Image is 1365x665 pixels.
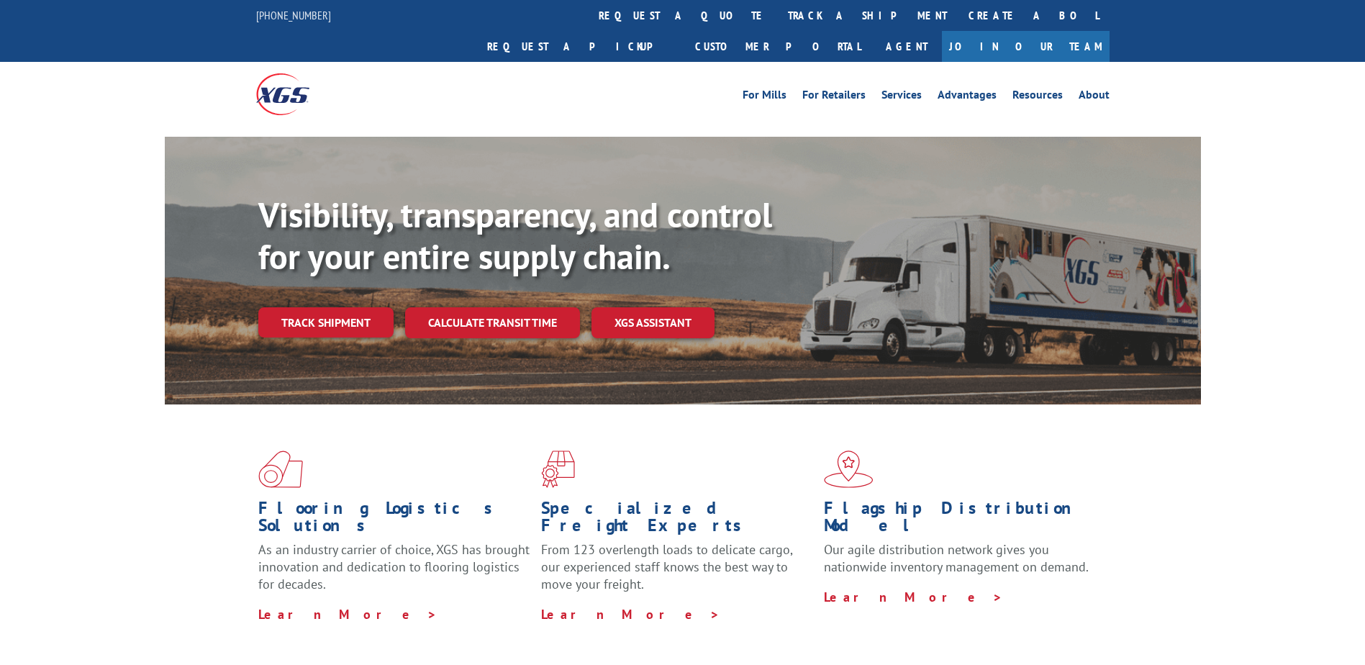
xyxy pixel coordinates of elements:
a: Track shipment [258,307,394,338]
a: Learn More > [258,606,437,623]
img: xgs-icon-flagship-distribution-model-red [824,451,874,488]
img: xgs-icon-total-supply-chain-intelligence-red [258,451,303,488]
a: Agent [871,31,942,62]
h1: Flooring Logistics Solutions [258,499,530,541]
a: Join Our Team [942,31,1110,62]
a: For Retailers [802,89,866,105]
img: xgs-icon-focused-on-flooring-red [541,451,575,488]
a: Services [881,89,922,105]
a: [PHONE_NUMBER] [256,8,331,22]
h1: Specialized Freight Experts [541,499,813,541]
a: About [1079,89,1110,105]
a: Learn More > [824,589,1003,605]
a: Calculate transit time [405,307,580,338]
h1: Flagship Distribution Model [824,499,1096,541]
a: For Mills [743,89,786,105]
span: Our agile distribution network gives you nationwide inventory management on demand. [824,541,1089,575]
span: As an industry carrier of choice, XGS has brought innovation and dedication to flooring logistics... [258,541,530,592]
a: Customer Portal [684,31,871,62]
a: Advantages [938,89,997,105]
a: Request a pickup [476,31,684,62]
a: Learn More > [541,606,720,623]
p: From 123 overlength loads to delicate cargo, our experienced staff knows the best way to move you... [541,541,813,605]
a: XGS ASSISTANT [591,307,715,338]
a: Resources [1012,89,1063,105]
b: Visibility, transparency, and control for your entire supply chain. [258,192,772,279]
